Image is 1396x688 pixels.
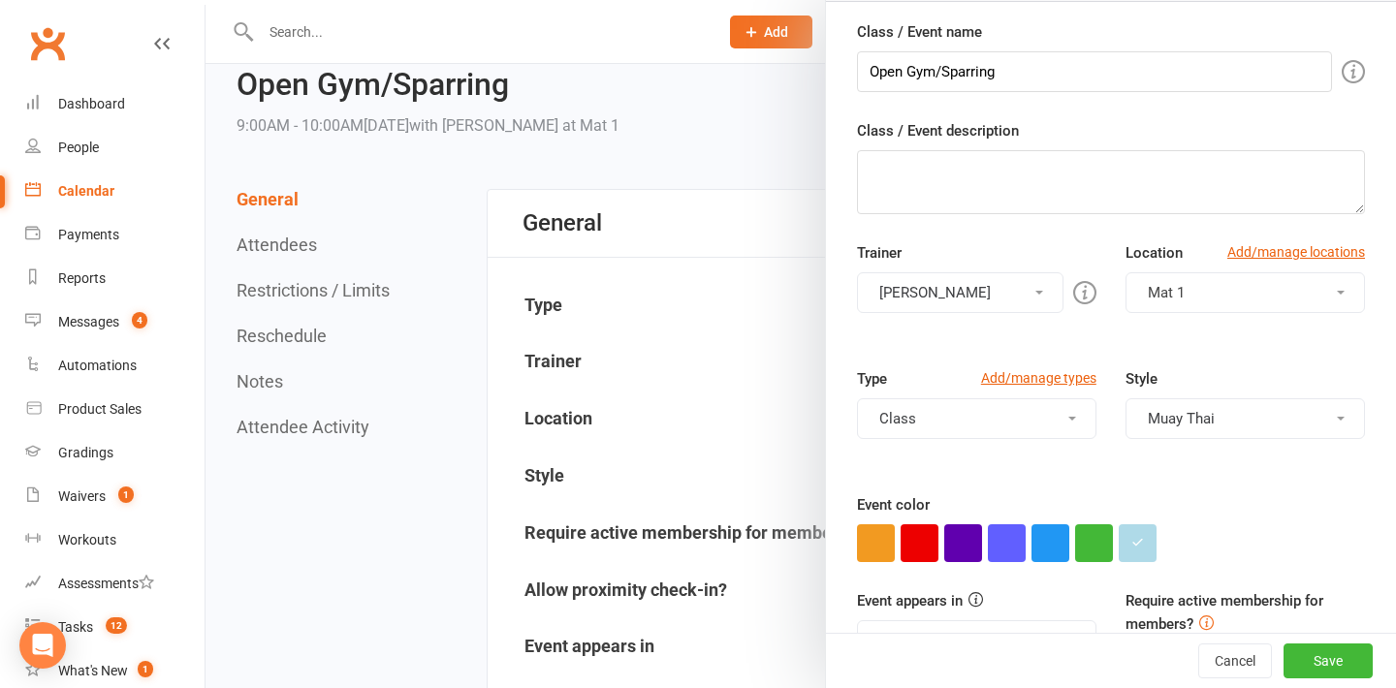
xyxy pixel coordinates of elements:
[58,227,119,242] div: Payments
[58,358,137,373] div: Automations
[857,589,963,612] label: Event appears in
[1227,241,1365,263] a: Add/manage locations
[1198,643,1272,678] button: Cancel
[857,51,1332,92] input: Enter event name
[58,140,99,155] div: People
[58,401,142,417] div: Product Sales
[58,445,113,460] div: Gradings
[857,398,1096,439] button: Class
[25,475,205,518] a: Waivers 1
[857,272,1063,313] button: [PERSON_NAME]
[857,119,1019,142] label: Class / Event description
[23,19,72,68] a: Clubworx
[857,493,930,516] label: Event color
[19,622,66,669] div: Open Intercom Messenger
[106,617,127,634] span: 12
[58,532,116,547] div: Workouts
[1284,643,1373,678] button: Save
[132,312,147,328] span: 4
[25,606,205,649] a: Tasks 12
[25,344,205,388] a: Automations
[1126,398,1365,439] button: Muay Thai
[981,367,1096,389] a: Add/manage types
[857,620,1096,661] button: Class kiosk mode, Book & Pay, Roll call, Clubworx website calendar and Mobile app
[58,576,154,591] div: Assessments
[58,96,125,111] div: Dashboard
[25,82,205,126] a: Dashboard
[25,213,205,257] a: Payments
[118,486,134,503] span: 1
[58,183,114,199] div: Calendar
[58,619,93,635] div: Tasks
[58,270,106,286] div: Reports
[857,20,982,44] label: Class / Event name
[1126,367,1158,391] label: Style
[25,300,205,344] a: Messages 4
[1126,272,1365,313] button: Mat 1
[138,661,153,677] span: 1
[25,257,205,300] a: Reports
[25,388,205,431] a: Product Sales
[58,663,128,678] div: What's New
[1126,241,1183,265] label: Location
[25,431,205,475] a: Gradings
[58,488,106,504] div: Waivers
[58,314,119,329] div: Messages
[25,126,205,170] a: People
[25,170,205,213] a: Calendar
[857,241,902,265] label: Trainer
[857,367,887,391] label: Type
[1148,284,1185,301] span: Mat 1
[1126,592,1323,633] label: Require active membership for members?
[25,562,205,606] a: Assessments
[25,518,205,562] a: Workouts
